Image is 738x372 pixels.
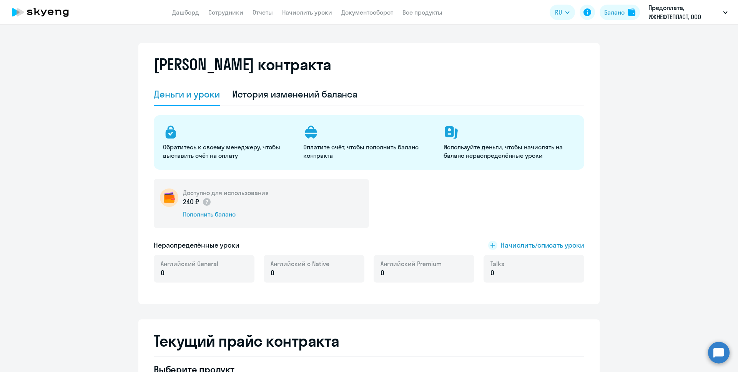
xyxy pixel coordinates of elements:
[172,8,199,16] a: Дашборд
[645,3,731,21] button: Предоплата, ИЖНЕФТЕПЛАСТ, ООО
[183,197,211,207] p: 240 ₽
[271,268,274,278] span: 0
[161,268,165,278] span: 0
[303,143,434,160] p: Оплатите счёт, чтобы пополнить баланс контракта
[183,188,269,197] h5: Доступно для использования
[154,55,331,74] h2: [PERSON_NAME] контракта
[154,88,220,100] div: Деньги и уроки
[381,260,442,268] span: Английский Premium
[604,8,625,17] div: Баланс
[154,332,584,350] h2: Текущий прайс контракта
[183,210,269,218] div: Пополнить баланс
[490,268,494,278] span: 0
[648,3,720,21] p: Предоплата, ИЖНЕФТЕПЛАСТ, ООО
[160,188,178,207] img: wallet-circle.png
[282,8,332,16] a: Начислить уроки
[555,8,562,17] span: RU
[490,260,504,268] span: Talks
[550,5,575,20] button: RU
[154,240,239,250] h5: Нераспределённые уроки
[161,260,218,268] span: Английский General
[208,8,243,16] a: Сотрудники
[341,8,393,16] a: Документооборот
[500,240,584,250] span: Начислить/списать уроки
[600,5,640,20] button: Балансbalance
[628,8,635,16] img: balance
[232,88,358,100] div: История изменений баланса
[271,260,329,268] span: Английский с Native
[163,143,294,160] p: Обратитесь к своему менеджеру, чтобы выставить счёт на оплату
[253,8,273,16] a: Отчеты
[444,143,575,160] p: Используйте деньги, чтобы начислять на баланс нераспределённые уроки
[402,8,442,16] a: Все продукты
[381,268,384,278] span: 0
